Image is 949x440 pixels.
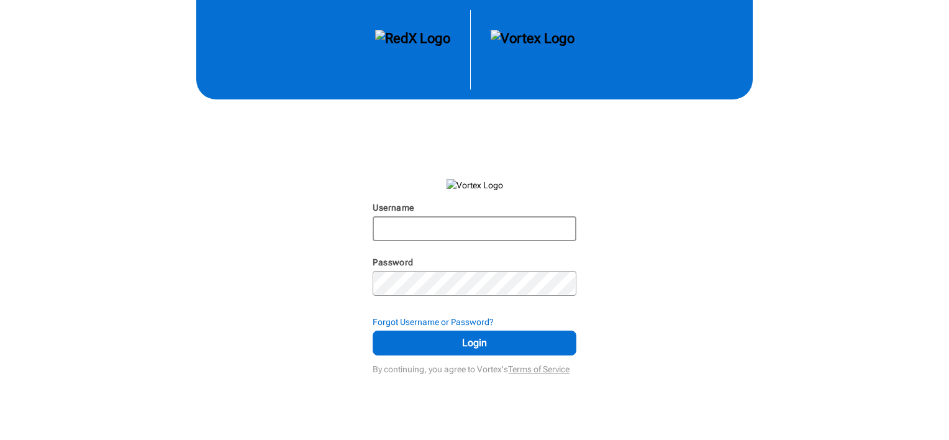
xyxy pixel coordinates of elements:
img: RedX Logo [375,30,450,70]
a: Terms of Service [508,364,570,374]
span: Login [388,336,560,351]
label: Password [373,257,413,267]
div: By continuing, you agree to Vortex's [373,358,576,375]
strong: Forgot Username or Password? [373,317,494,327]
img: Vortex Logo [491,30,574,70]
button: Login [373,331,576,355]
div: Forgot Username or Password? [373,316,576,328]
img: Vortex Logo [447,179,503,191]
label: Username [373,203,414,213]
